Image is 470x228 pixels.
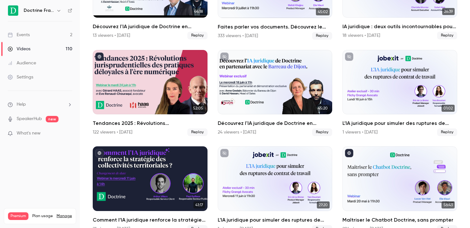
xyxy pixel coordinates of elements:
button: published [345,149,353,157]
a: 45:20Découvrez l'IA juridique de Doctrine en partenariat avec le Barreau de Dijon24 viewers • [DA... [218,50,333,136]
span: 45:20 [316,105,330,112]
img: Doctrine France [8,5,18,16]
span: Replay [312,32,332,40]
li: Découvrez l'IA juridique de Doctrine en partenariat avec le Barreau de Dijon [218,50,333,136]
button: published [95,53,104,61]
span: What's new [17,130,41,137]
span: 41:17 [193,201,205,208]
span: 44:18 [192,8,205,15]
button: published [95,149,104,157]
span: 27:20 [317,201,330,208]
div: 13 viewers • [DATE] [93,32,130,39]
span: Premium [8,212,28,220]
div: 122 viewers • [DATE] [93,129,132,135]
span: Replay [437,32,457,39]
div: 1 viewers • [DATE] [342,129,378,135]
li: help-dropdown-opener [8,101,72,108]
h2: IA juridique : deux outils incontournables pour les cabinets d’expertise comptable [342,23,457,30]
span: 52:05 [191,105,205,112]
h2: Maîtriser le Chatbot Doctrine, sans prompter [342,216,457,224]
li: Tendances 2025 : Révolutions jurisprudentielles des pratiques déloyales à l'ère numérique [93,50,208,136]
h6: Doctrine France [24,7,54,14]
a: Manage [57,214,72,219]
a: 01:02L’IA juridique pour simuler des ruptures de contrat de travail1 viewers • [DATE]Replay [342,50,457,136]
span: Replay [187,32,208,39]
h2: Faites parler vos documents. Découvrez le nouveau Chatbot Doctrine. [218,23,333,31]
span: 01:02 [442,105,455,112]
span: 26:39 [442,8,455,15]
span: Replay [437,128,457,136]
iframe: Noticeable Trigger [65,131,72,136]
h2: Comment l’IA juridique renforce la stratégie des collectivités ? [93,216,208,224]
div: Videos [8,46,30,52]
div: Events [8,32,30,38]
button: unpublished [345,53,353,61]
div: 333 viewers • [DATE] [218,33,258,39]
span: Replay [312,128,332,136]
button: unpublished [220,53,229,61]
span: new [46,116,59,122]
h2: Tendances 2025 : Révolutions jurisprudentielles des pratiques déloyales à l'ère numérique [93,119,208,127]
span: Plan usage [32,214,53,219]
h2: L’IA juridique pour simuler des ruptures de contrat de travail [342,119,457,127]
div: Audience [8,60,36,66]
button: unpublished [220,149,229,157]
li: L’IA juridique pour simuler des ruptures de contrat de travail [342,50,457,136]
div: Settings [8,74,33,80]
span: 45:02 [316,8,330,15]
span: Replay [187,128,208,136]
a: 52:05Tendances 2025 : Révolutions jurisprudentielles des pratiques déloyales à l'ère numérique122... [93,50,208,136]
span: 56:43 [442,201,455,208]
span: Help [17,101,26,108]
h2: L’IA juridique pour simuler des ruptures de contrat de travail [218,216,333,224]
h2: Découvrez l'IA juridique de Doctrine en partenariat avec le Barreau de Dijon [218,119,333,127]
h2: Découvrez l'IA juridique de Doctrine en partenariat avec le réseau Alta-Juris international. [93,23,208,30]
a: SpeakerHub [17,116,42,122]
div: 24 viewers • [DATE] [218,129,256,135]
div: 18 viewers • [DATE] [342,32,380,39]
